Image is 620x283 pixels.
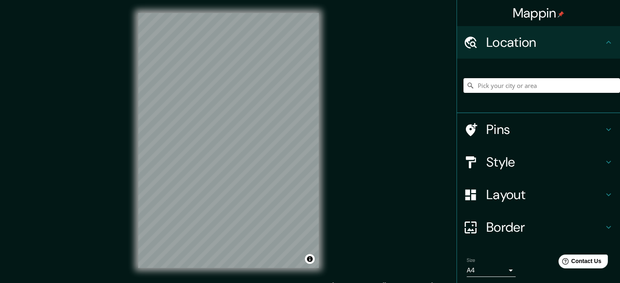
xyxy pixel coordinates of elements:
[463,78,620,93] input: Pick your city or area
[486,121,604,138] h4: Pins
[486,154,604,170] h4: Style
[467,264,516,277] div: A4
[457,146,620,178] div: Style
[457,113,620,146] div: Pins
[457,211,620,244] div: Border
[138,13,319,268] canvas: Map
[486,186,604,203] h4: Layout
[513,5,565,21] h4: Mappin
[305,254,315,264] button: Toggle attribution
[486,34,604,50] h4: Location
[486,219,604,235] h4: Border
[467,257,475,264] label: Size
[558,11,564,18] img: pin-icon.png
[547,251,611,274] iframe: Help widget launcher
[457,26,620,59] div: Location
[457,178,620,211] div: Layout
